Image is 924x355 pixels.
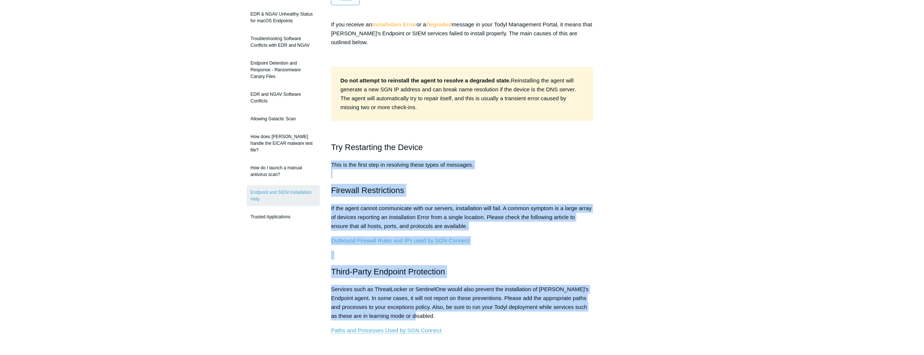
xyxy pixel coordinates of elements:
[247,32,320,52] a: Troubleshooting Software Conflicts with EDR and NGAV
[331,20,593,47] p: If you receive an or a message in your Todyl Management Portal, it means that [PERSON_NAME]'s End...
[247,161,320,182] a: How do I launch a manual antivirus scan?
[426,21,452,27] strong: Degraded
[247,87,320,108] a: EDR and NGAV Software Conflicts
[331,184,593,197] h2: Firewall Restrictions
[337,73,587,115] td: Reinstalling the agent will generate a new SGN IP address and can break name resolution if the de...
[331,141,593,154] h2: Try Restarting the Device
[247,210,320,224] a: Trusted Applications
[247,130,320,157] a: How does [PERSON_NAME] handle the EICAR malware test file?
[331,327,442,334] a: Paths and Processes Used by SGN Connect
[247,7,320,28] a: EDR & NGAV Unhealthy Status for macOS Endpoints
[331,204,593,231] p: If the agent cannot communicate with our servers, installation will fail. A common symptom is a l...
[247,56,320,84] a: Endpoint Detention and Response - Ransomware Canary Files
[331,265,593,278] h2: Third-Party Endpoint Protection
[331,237,469,244] a: Outbound Firewall Rules and IPs used by SGN Connect
[247,185,320,206] a: Endpoint and SIEM Installation Help
[372,21,416,27] strong: Installation Error
[331,285,593,320] p: Services such as ThreatLocker or SentinelOne would also prevent the installation of [PERSON_NAME]...
[247,112,320,126] a: Allowing Galactic Scan
[331,160,593,178] p: This is the first step in resolving these types of messages.
[340,77,511,84] strong: Do not attempt to reinstall the agent to resolve a degraded state.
